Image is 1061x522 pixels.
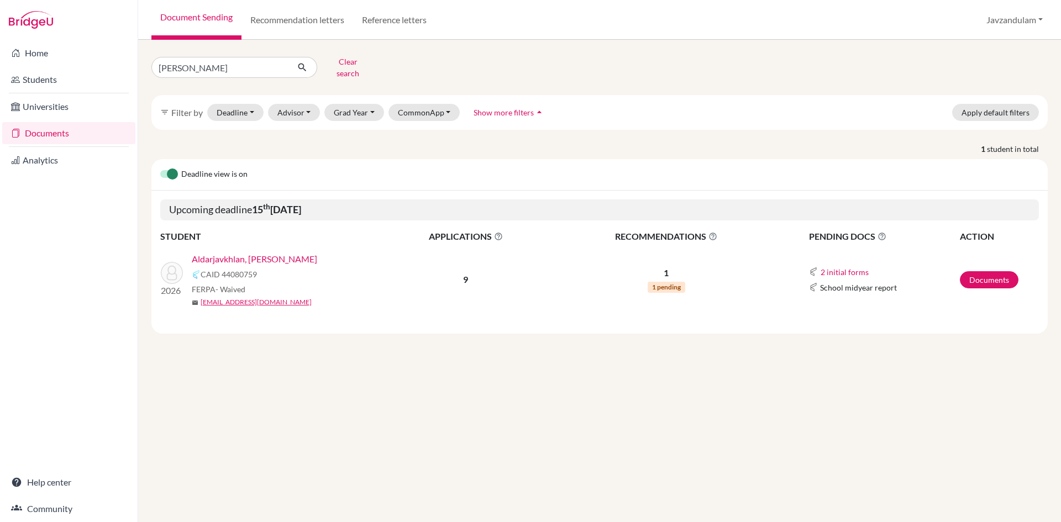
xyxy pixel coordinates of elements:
span: FERPA [192,283,245,295]
span: 1 pending [648,282,685,293]
span: Filter by [171,107,203,118]
a: Documents [960,271,1018,288]
sup: th [263,202,270,211]
span: Deadline view is on [181,168,248,181]
span: PENDING DOCS [809,230,959,243]
a: Help center [2,471,135,493]
button: Advisor [268,104,321,121]
img: Common App logo [192,270,201,279]
a: Aldarjavkhlan, [PERSON_NAME] [192,252,317,266]
p: 2026 [161,284,183,297]
button: Grad Year [324,104,384,121]
a: Home [2,42,135,64]
th: STUDENT [160,229,381,244]
b: 9 [463,274,468,284]
span: student in total [987,143,1048,155]
span: mail [192,299,198,306]
h5: Upcoming deadline [160,199,1039,220]
img: Common App logo [809,283,818,292]
img: Aldarjavkhlan, Sunder [161,262,183,284]
a: Students [2,68,135,91]
a: [EMAIL_ADDRESS][DOMAIN_NAME] [201,297,312,307]
i: arrow_drop_up [534,107,545,118]
button: 2 initial forms [820,266,869,278]
button: CommonApp [388,104,460,121]
button: Show more filtersarrow_drop_up [464,104,554,121]
a: Community [2,498,135,520]
a: Analytics [2,149,135,171]
input: Find student by name... [151,57,288,78]
span: - Waived [216,284,245,294]
button: Javzandulam [981,9,1048,30]
button: Deadline [207,104,264,121]
th: ACTION [959,229,1039,244]
button: Apply default filters [952,104,1039,121]
a: Universities [2,96,135,118]
strong: 1 [981,143,987,155]
img: Bridge-U [9,11,53,29]
p: 1 [551,266,782,280]
i: filter_list [160,108,169,117]
span: RECOMMENDATIONS [551,230,782,243]
a: Documents [2,122,135,144]
button: Clear search [317,53,379,82]
span: CAID 44080759 [201,268,257,280]
span: Show more filters [474,108,534,117]
span: School midyear report [820,282,897,293]
span: APPLICATIONS [382,230,550,243]
b: 15 [DATE] [252,203,301,215]
img: Common App logo [809,267,818,276]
